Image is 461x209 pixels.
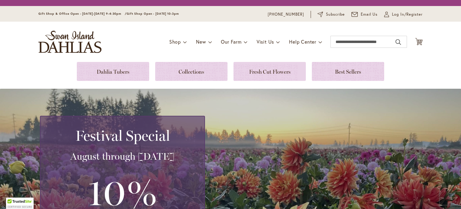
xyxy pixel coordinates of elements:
span: Gift Shop & Office Open - [DATE]-[DATE] 9-4:30pm / [38,12,127,16]
span: Visit Us [257,38,274,45]
span: Subscribe [326,11,345,17]
a: Email Us [351,11,378,17]
span: Our Farm [221,38,241,45]
span: Help Center [289,38,316,45]
span: Gift Shop Open - [DATE] 10-3pm [127,12,179,16]
a: store logo [38,31,101,53]
span: Email Us [361,11,378,17]
a: [PHONE_NUMBER] [268,11,304,17]
div: TrustedSite Certified [6,198,34,209]
h3: August through [DATE] [48,150,197,162]
span: Shop [169,38,181,45]
span: New [196,38,206,45]
button: Search [396,37,401,47]
a: Subscribe [318,11,345,17]
h2: Festival Special [48,127,197,144]
a: Log In/Register [384,11,423,17]
span: Log In/Register [392,11,423,17]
